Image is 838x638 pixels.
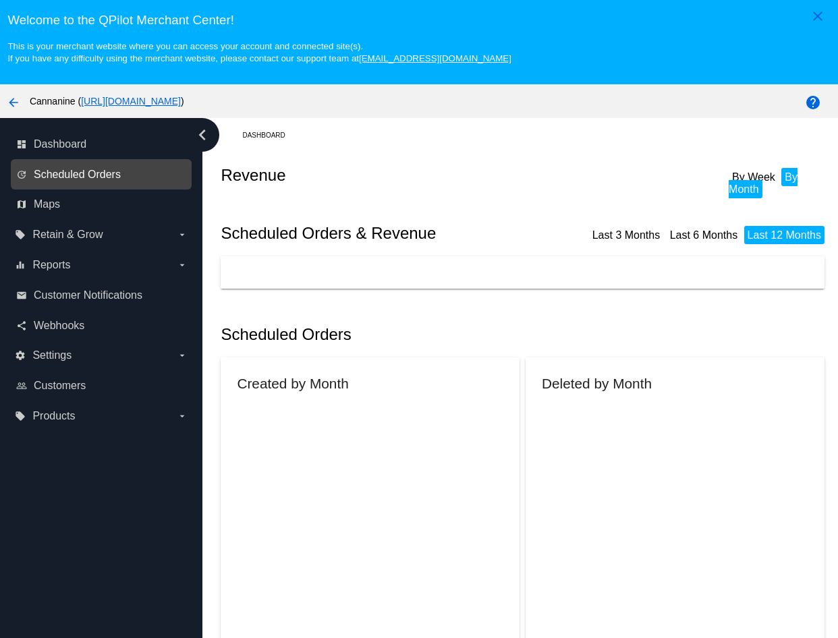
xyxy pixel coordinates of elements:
[16,380,27,391] i: people_outline
[16,139,27,150] i: dashboard
[15,229,26,240] i: local_offer
[16,320,27,331] i: share
[729,168,798,198] li: By Month
[221,325,526,344] h2: Scheduled Orders
[15,411,26,422] i: local_offer
[34,320,84,332] span: Webhooks
[34,198,60,210] span: Maps
[5,94,22,111] mat-icon: arrow_back
[16,375,188,397] a: people_outline Customers
[748,229,821,241] a: Last 12 Months
[16,194,188,215] a: map Maps
[16,199,27,210] i: map
[32,410,75,422] span: Products
[32,349,72,361] span: Settings
[7,13,830,28] h3: Welcome to the QPilot Merchant Center!
[81,96,181,107] a: [URL][DOMAIN_NAME]
[16,169,27,180] i: update
[34,169,121,181] span: Scheduled Orders
[15,350,26,361] i: settings
[221,166,526,185] h2: Revenue
[16,164,188,185] a: update Scheduled Orders
[16,285,188,306] a: email Customer Notifications
[30,96,184,107] span: Cannanine ( )
[359,53,511,63] a: [EMAIL_ADDRESS][DOMAIN_NAME]
[729,168,779,186] li: By Week
[16,290,27,301] i: email
[237,376,348,391] h2: Created by Month
[177,411,188,422] i: arrow_drop_down
[32,259,70,271] span: Reports
[177,229,188,240] i: arrow_drop_down
[16,134,188,155] a: dashboard Dashboard
[16,315,188,337] a: share Webhooks
[192,124,213,146] i: chevron_left
[15,260,26,270] i: equalizer
[177,260,188,270] i: arrow_drop_down
[32,229,103,241] span: Retain & Grow
[805,94,821,111] mat-icon: help
[7,41,511,63] small: This is your merchant website where you can access your account and connected site(s). If you hav...
[34,138,86,150] span: Dashboard
[810,8,826,24] mat-icon: close
[177,350,188,361] i: arrow_drop_down
[34,289,142,301] span: Customer Notifications
[592,229,661,241] a: Last 3 Months
[34,380,86,392] span: Customers
[242,125,297,146] a: Dashboard
[542,376,652,391] h2: Deleted by Month
[221,224,526,243] h2: Scheduled Orders & Revenue
[670,229,738,241] a: Last 6 Months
